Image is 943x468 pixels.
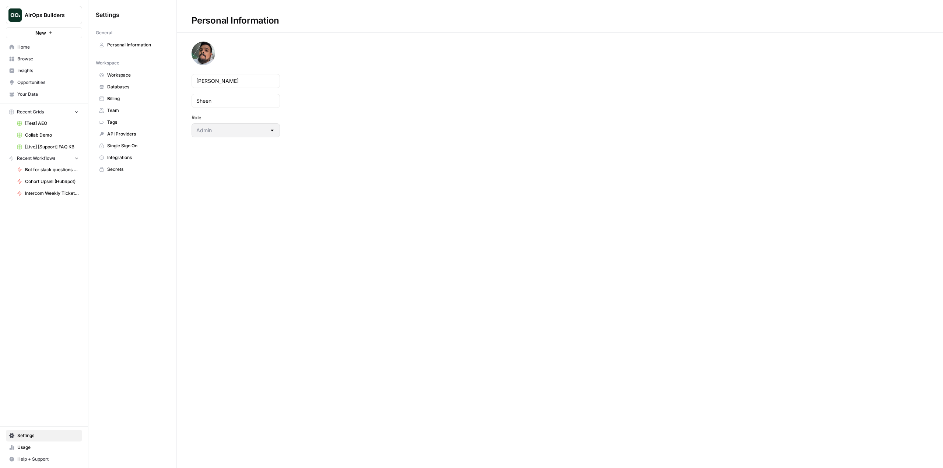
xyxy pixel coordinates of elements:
[96,163,169,175] a: Secrets
[8,8,22,22] img: AirOps Builders Logo
[96,128,169,140] a: API Providers
[25,132,79,138] span: Collab Demo
[96,69,169,81] a: Workspace
[6,153,82,164] button: Recent Workflows
[6,65,82,77] a: Insights
[17,67,79,74] span: Insights
[25,120,79,127] span: [Test] AEO
[6,27,82,38] button: New
[96,116,169,128] a: Tags
[35,29,46,36] span: New
[107,84,166,90] span: Databases
[17,79,79,86] span: Opportunities
[96,152,169,163] a: Integrations
[25,178,79,185] span: Cohort Upsell (HubSpot)
[17,91,79,98] span: Your Data
[107,142,166,149] span: Single Sign On
[107,42,166,48] span: Personal Information
[96,93,169,105] a: Billing
[96,10,119,19] span: Settings
[177,15,294,27] div: Personal Information
[17,56,79,62] span: Browse
[192,114,280,121] label: Role
[14,187,82,199] a: Intercom Weekly Ticket Report to Slack
[25,144,79,150] span: [Live] [Support] FAQ KB
[96,105,169,116] a: Team
[6,88,82,100] a: Your Data
[14,141,82,153] a: [Live] [Support] FAQ KB
[107,95,166,102] span: Billing
[14,164,82,176] a: Bot for slack questions pt. 2
[14,129,82,141] a: Collab Demo
[192,42,215,65] img: avatar
[6,453,82,465] button: Help + Support
[6,106,82,117] button: Recent Grids
[17,444,79,451] span: Usage
[6,6,82,24] button: Workspace: AirOps Builders
[6,41,82,53] a: Home
[96,39,169,51] a: Personal Information
[107,166,166,173] span: Secrets
[6,77,82,88] a: Opportunities
[17,44,79,50] span: Home
[6,53,82,65] a: Browse
[6,430,82,441] a: Settings
[96,140,169,152] a: Single Sign On
[107,154,166,161] span: Integrations
[14,176,82,187] a: Cohort Upsell (HubSpot)
[17,109,44,115] span: Recent Grids
[96,81,169,93] a: Databases
[107,72,166,78] span: Workspace
[14,117,82,129] a: [Test] AEO
[17,456,79,462] span: Help + Support
[17,155,55,162] span: Recent Workflows
[96,60,119,66] span: Workspace
[96,29,112,36] span: General
[17,432,79,439] span: Settings
[107,119,166,126] span: Tags
[107,131,166,137] span: API Providers
[25,190,79,197] span: Intercom Weekly Ticket Report to Slack
[25,11,69,19] span: AirOps Builders
[25,166,79,173] span: Bot for slack questions pt. 2
[107,107,166,114] span: Team
[6,441,82,453] a: Usage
